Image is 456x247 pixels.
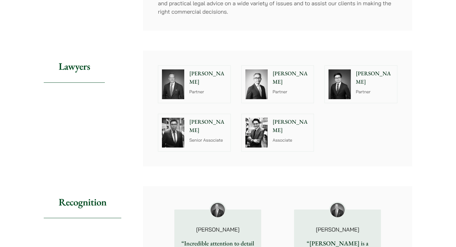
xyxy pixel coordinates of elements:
a: [PERSON_NAME] Partner [158,65,231,103]
a: [PERSON_NAME] Senior Associate [158,114,231,152]
p: [PERSON_NAME] [189,118,227,135]
a: [PERSON_NAME] Partner [324,65,397,103]
p: Partner [189,89,227,95]
p: [PERSON_NAME] [184,227,251,232]
p: Associate [273,137,310,143]
p: [PERSON_NAME] [356,69,393,86]
a: [PERSON_NAME] Partner [241,65,314,103]
p: Partner [356,89,393,95]
p: Partner [273,89,310,95]
p: [PERSON_NAME] [273,69,310,86]
h2: Lawyers [44,51,105,82]
p: [PERSON_NAME] [189,69,227,86]
a: [PERSON_NAME] Associate [241,114,314,152]
p: [PERSON_NAME] [273,118,310,135]
p: [PERSON_NAME] [304,227,371,232]
p: Senior Associate [189,137,227,143]
h2: Recognition [44,186,121,218]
